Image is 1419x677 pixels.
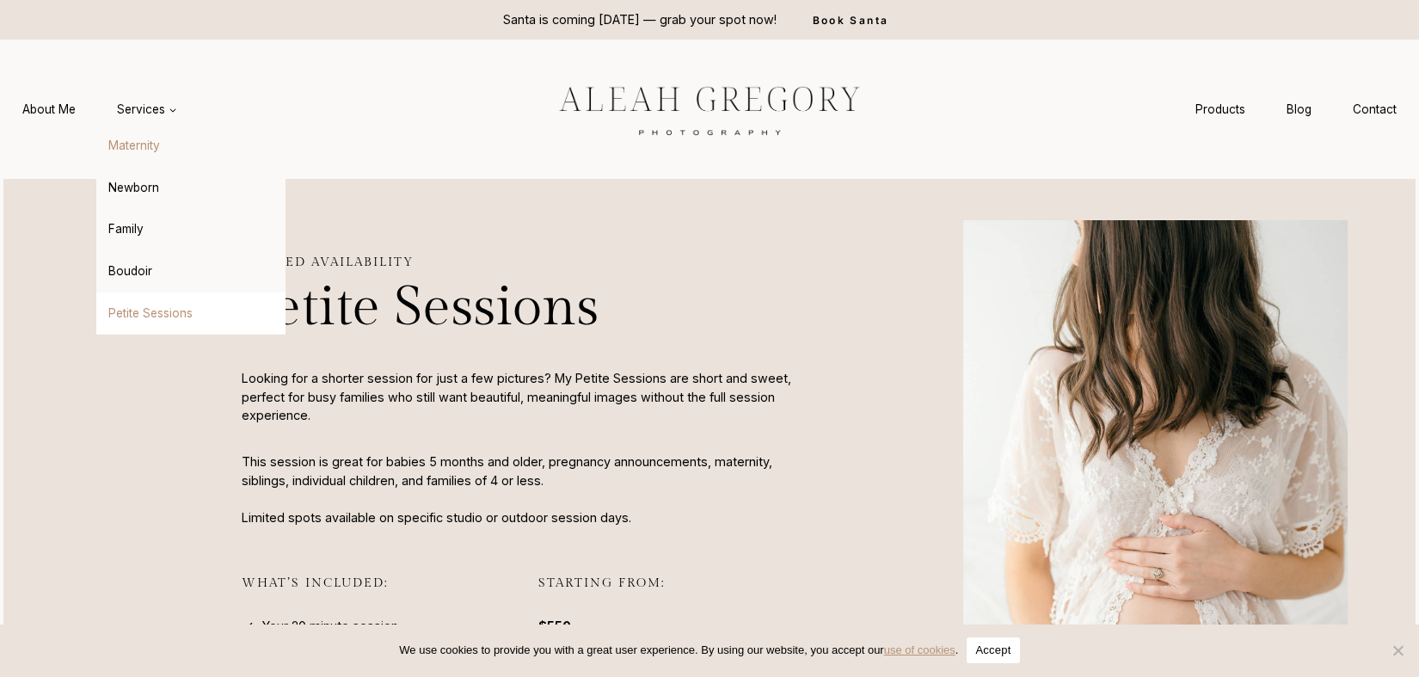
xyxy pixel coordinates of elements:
h3: Limited availability [242,255,808,269]
a: Petite Sessions [96,292,286,334]
button: Child menu of Services [96,94,198,126]
img: logo_orange.svg [28,28,41,41]
div: v 4.0.25 [48,28,84,41]
a: Boudoir [96,250,286,292]
h3: what’s INCLUDED: [242,575,511,611]
a: Blog [1266,94,1332,126]
h1: Petite Sessions [242,275,808,342]
img: website_grey.svg [28,45,41,58]
span: We use cookies to provide you with a great user experience. By using our website, you accept our . [399,642,958,659]
a: Maternity [96,126,286,167]
nav: Primary [2,94,198,126]
a: use of cookies [884,643,955,656]
nav: Secondary [1175,94,1417,126]
p: This session is great for babies 5 months and older, pregnancy announcements, maternity, siblings... [242,452,808,526]
div: Domain: [DOMAIN_NAME] [45,45,189,58]
a: Family [96,209,286,250]
img: tab_domain_overview_orange.svg [46,100,60,114]
div: Keywords by Traffic [190,102,290,113]
a: Newborn [96,167,286,208]
button: Accept [967,637,1019,663]
a: About Me [2,94,96,126]
a: Products [1175,94,1266,126]
div: Domain Overview [65,102,154,113]
h3: STARTING FROM: [538,575,808,611]
a: Contact [1332,94,1417,126]
span: No [1389,642,1406,659]
img: aleah gregory logo [516,73,903,145]
p: Santa is coming [DATE] — grab your spot now! [503,10,777,29]
img: tab_keywords_by_traffic_grey.svg [171,100,185,114]
span: Your 20 minute session [262,617,398,636]
p: Looking for a shorter session for just a few pictures? My Petite Sessions are short and sweet, pe... [242,369,808,425]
